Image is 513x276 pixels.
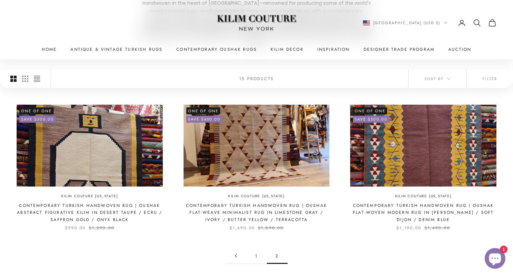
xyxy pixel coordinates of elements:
[17,202,163,223] a: Contemporary Turkish Handwoven Rug | Oushak Abstract Figurative Kilim in Desert Taupe / Ecru / Sa...
[364,46,435,53] a: Designer Trade Program
[363,20,448,26] button: Change country or currency
[363,19,497,27] nav: Secondary navigation
[225,248,246,264] a: Go to page 1
[317,46,350,53] a: Inspiration
[246,248,267,264] a: Go to page 1
[10,69,17,88] button: Switch to larger product images
[65,225,86,231] sale-price: $990.00
[397,225,421,231] sale-price: $1,190.00
[425,76,450,82] span: Sort by
[19,116,56,123] on-sale-badge: Save $300.00
[186,107,221,114] span: One of One
[89,225,114,231] compare-at-price: $1,290.00
[225,248,288,264] nav: Pagination navigation
[483,248,507,270] inbox-online-store-chat: Shopify online store chat
[17,46,496,53] nav: Primary navigation
[267,248,288,264] span: 2
[228,193,285,199] a: Kilim Couture [US_STATE]
[42,46,57,53] a: Home
[230,225,255,231] sale-price: $1,490.00
[363,20,370,26] img: United States
[61,193,118,199] a: Kilim Couture [US_STATE]
[22,69,28,88] button: Switch to smaller product images
[350,202,496,223] a: Contemporary Turkish Handwoven Rug | Oushak Flat-Woven Modern Rug in [PERSON_NAME] / Soft Dijon /...
[353,116,389,123] on-sale-badge: Save $300.00
[395,193,452,199] a: Kilim Couture [US_STATE]
[213,7,300,39] img: Logo of Kilim Couture New York
[71,46,162,53] a: Antique & Vintage Turkish Rugs
[34,69,40,88] button: Switch to compact product images
[373,20,441,26] span: [GEOGRAPHIC_DATA] (USD $)
[271,46,304,53] summary: Kilim Decor
[353,107,387,114] span: One of One
[186,116,223,123] on-sale-badge: Save $400.00
[239,75,274,82] p: 15 products
[19,107,54,114] span: One of One
[467,69,513,88] button: Filter
[448,46,471,53] a: Auction
[176,46,257,53] a: Contemporary Oushak Rugs
[258,225,283,231] compare-at-price: $1,890.00
[425,225,450,231] compare-at-price: $1,490.00
[184,202,330,223] a: Contemporary Turkish Handwoven Rug | Oushak Flat-Weave Minimalist Rug in Limestone Gray / Ivory /...
[409,69,466,88] button: Sort by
